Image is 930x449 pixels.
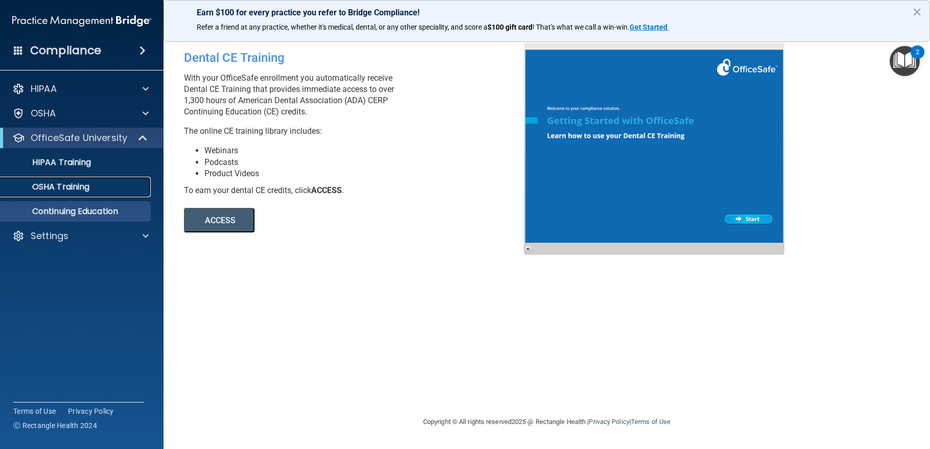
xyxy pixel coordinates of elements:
a: Get Started [630,23,669,31]
a: Privacy Policy [68,406,114,416]
a: Terms of Use [631,418,670,426]
li: Product Videos [204,168,531,179]
a: ACCESS [184,217,463,225]
button: ACCESS [184,208,254,232]
p: Settings [31,230,68,242]
a: Terms of Use [13,406,56,416]
span: Ⓒ Rectangle Health 2024 [13,420,97,431]
div: Dental CE Training [184,43,531,73]
p: OfficeSafe University [31,132,127,144]
a: Privacy Policy [589,418,629,426]
a: Settings [12,230,149,242]
strong: Get Started [630,23,667,31]
b: ACCESS [311,185,342,195]
span: ! That's what we call a win-win. [532,23,630,31]
button: Open Resource Center, 2 new notifications [890,46,920,76]
span: Refer a friend at any practice, whether it's medical, dental, or any other speciality, and score a [197,23,487,31]
div: Copyright © All rights reserved 2025 @ Rectangle Health | | [360,406,733,438]
img: PMB logo [12,11,151,31]
li: Webinars [204,145,531,156]
p: With your OfficeSafe enrollment you automatically receive Dental CE Training that provides immedi... [184,73,531,117]
p: HIPAA [31,83,57,95]
p: Continuing Education [7,206,146,217]
button: Close [912,4,922,20]
div: To earn your dental CE credits, click . [184,185,531,196]
p: Earn $100 for every practice you refer to Bridge Compliance! [197,8,897,17]
a: HIPAA [12,83,149,95]
a: OfficeSafe University [12,132,148,144]
p: OSHA Training [7,182,89,192]
p: HIPAA Training [7,157,91,168]
strong: $100 gift card [487,23,532,31]
h4: Compliance [30,43,101,58]
div: 2 [916,52,919,65]
a: OSHA [12,107,149,120]
p: OSHA [31,107,56,120]
iframe: Drift Widget Chat Controller [753,376,918,417]
p: The online CE training library includes: [184,126,531,137]
li: Podcasts [204,157,531,168]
